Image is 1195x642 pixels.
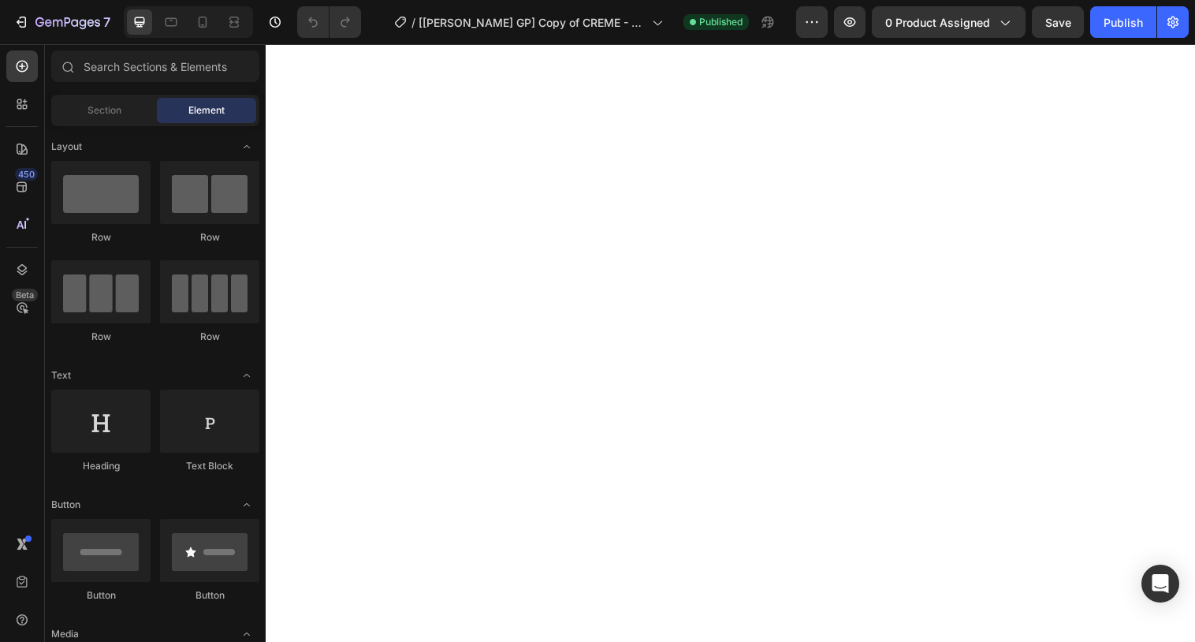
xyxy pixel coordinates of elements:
[51,627,79,641] span: Media
[872,6,1026,38] button: 0 product assigned
[51,330,151,344] div: Row
[6,6,117,38] button: 7
[1090,6,1156,38] button: Publish
[51,50,259,82] input: Search Sections & Elements
[419,14,646,31] span: [[PERSON_NAME] GP] Copy of CREME - TEE
[51,498,80,512] span: Button
[15,168,38,181] div: 450
[160,459,259,473] div: Text Block
[160,330,259,344] div: Row
[1104,14,1143,31] div: Publish
[51,230,151,244] div: Row
[234,134,259,159] span: Toggle open
[51,140,82,154] span: Layout
[103,13,110,32] p: 7
[1141,565,1179,603] div: Open Intercom Messenger
[411,14,415,31] span: /
[87,103,121,118] span: Section
[266,44,1195,642] iframe: Design area
[51,459,151,473] div: Heading
[1045,16,1071,29] span: Save
[234,363,259,388] span: Toggle open
[160,588,259,603] div: Button
[234,492,259,517] span: Toggle open
[297,6,361,38] div: Undo/Redo
[160,230,259,244] div: Row
[1032,6,1084,38] button: Save
[885,14,990,31] span: 0 product assigned
[51,368,71,383] span: Text
[51,588,151,603] div: Button
[12,289,38,301] div: Beta
[188,103,225,118] span: Element
[699,15,743,29] span: Published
